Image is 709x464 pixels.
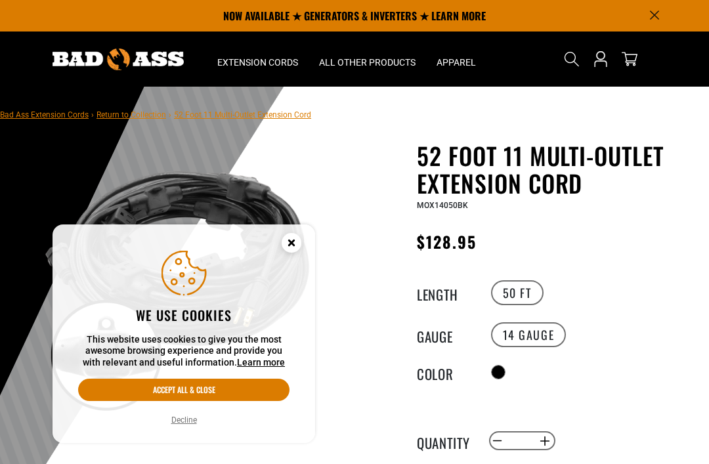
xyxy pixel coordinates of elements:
legend: Gauge [417,326,483,343]
img: Bad Ass Extension Cords [53,49,184,70]
label: 50 FT [491,280,544,305]
span: All Other Products [319,56,416,68]
h2: We use cookies [78,306,290,324]
summary: Apparel [426,32,486,87]
label: 14 Gauge [491,322,567,347]
button: Accept all & close [78,379,290,401]
summary: Extension Cords [207,32,309,87]
img: black [39,144,316,421]
button: Decline [167,413,201,427]
a: Learn more [237,357,285,368]
span: $128.95 [417,230,477,253]
span: Extension Cords [217,56,298,68]
summary: All Other Products [309,32,426,87]
legend: Color [417,364,483,381]
h1: 52 Foot 11 Multi-Outlet Extension Cord [417,142,699,197]
span: › [169,110,171,119]
span: › [91,110,94,119]
span: Apparel [437,56,476,68]
span: MOX14050BK [417,201,468,210]
aside: Cookie Consent [53,224,315,444]
summary: Search [561,49,582,70]
legend: Length [417,284,483,301]
span: 52 Foot 11 Multi-Outlet Extension Cord [174,110,311,119]
a: Return to Collection [97,110,166,119]
label: Quantity [417,432,483,450]
p: This website uses cookies to give you the most awesome browsing experience and provide you with r... [78,334,290,369]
